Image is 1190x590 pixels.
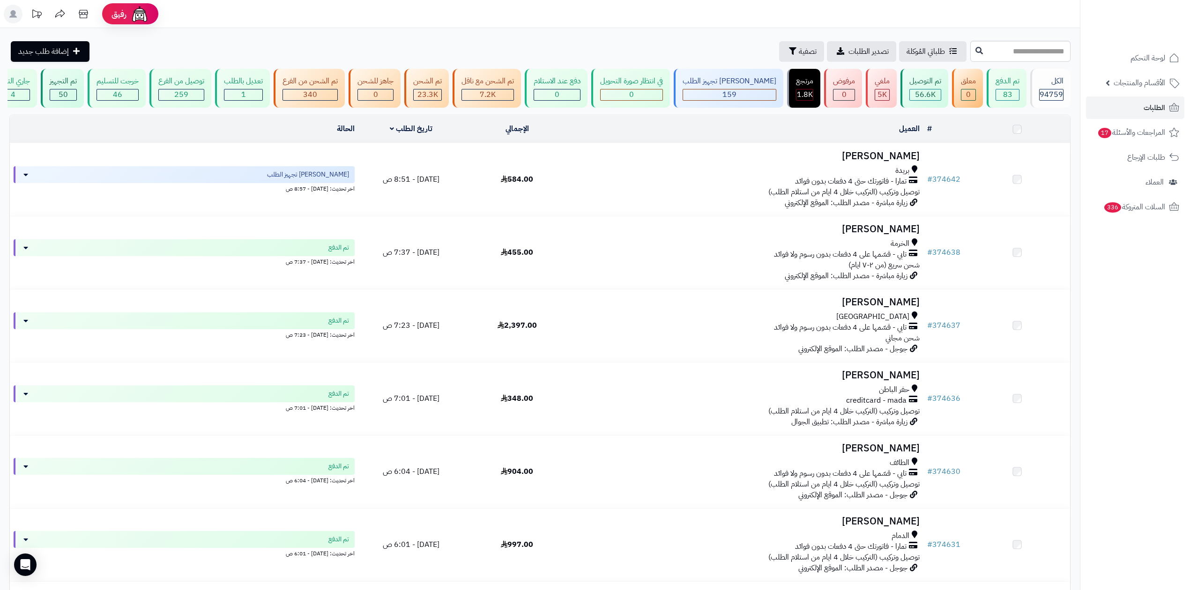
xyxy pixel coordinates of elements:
[879,384,909,395] span: حفر الباطن
[158,76,204,87] div: توصيل من الفرع
[774,468,907,479] span: تابي - قسّمها على 4 دفعات بدون رسوم ولا فوائد
[927,320,960,331] a: #374637
[574,297,920,308] h3: [PERSON_NAME]
[1130,52,1165,65] span: لوحة التحكم
[848,46,889,57] span: تصدير الطلبات
[846,395,907,406] span: creditcard - mada
[112,8,126,20] span: رفيق
[927,247,960,258] a: #374638
[574,224,920,235] h3: [PERSON_NAME]
[130,5,149,23] img: ai-face.png
[927,393,932,404] span: #
[328,389,349,398] span: تم الدفع
[303,89,317,100] span: 340
[1086,96,1184,119] a: الطلبات
[328,316,349,325] span: تم الدفع
[1098,128,1111,138] span: 17
[768,186,920,198] span: توصيل وتركيب (التركيب خلال 4 ايام من استلام الطلب)
[11,89,15,100] span: 4
[148,69,213,108] a: توصيل من الفرع 259
[18,46,69,57] span: إضافة طلب جديد
[909,76,941,87] div: تم التوصيل
[555,89,559,100] span: 0
[927,393,960,404] a: #374636
[383,320,439,331] span: [DATE] - 7:23 ص
[1039,76,1064,87] div: الكل
[373,89,378,100] span: 0
[768,479,920,490] span: توصيل وتركيب (التركيب خلال 4 ايام من استلام الطلب)
[961,89,975,100] div: 0
[799,46,817,57] span: تصفية
[798,343,907,354] span: جوجل - مصدر الطلب: الموقع الإلكتروني
[890,457,909,468] span: الطائف
[895,165,909,176] span: بريدة
[14,256,355,266] div: اخر تحديث: [DATE] - 7:37 ص
[417,89,438,100] span: 23.3K
[1103,200,1165,214] span: السلات المتروكة
[414,89,441,100] div: 23258
[534,89,580,100] div: 0
[950,69,985,108] a: معلق 0
[213,69,272,108] a: تعديل بالطلب 1
[501,247,533,258] span: 455.00
[797,89,813,100] span: 1.8K
[283,89,337,100] div: 340
[383,466,439,477] span: [DATE] - 6:04 ص
[1003,89,1012,100] span: 83
[1104,202,1121,213] span: 336
[14,183,355,193] div: اخر تحديث: [DATE] - 8:57 ص
[461,76,514,87] div: تم الشحن مع ناقل
[629,89,634,100] span: 0
[899,69,950,108] a: تم التوصيل 56.6K
[927,174,960,185] a: #374642
[328,535,349,544] span: تم الدفع
[283,76,338,87] div: تم الشحن من الفرع
[927,247,932,258] span: #
[836,311,909,322] span: [GEOGRAPHIC_DATA]
[59,89,68,100] span: 50
[910,89,941,100] div: 56558
[14,329,355,339] div: اخر تحديث: [DATE] - 7:23 ص
[14,402,355,412] div: اخر تحديث: [DATE] - 7:01 ص
[347,69,402,108] a: جاهز للشحن 0
[14,553,37,576] div: Open Intercom Messenger
[413,76,442,87] div: تم الشحن
[328,462,349,471] span: تم الدفع
[822,69,864,108] a: مرفوض 0
[774,322,907,333] span: تابي - قسّمها على 4 دفعات بدون رسوم ولا فوائد
[672,69,785,108] a: [PERSON_NAME] تجهيز الطلب 159
[796,89,813,100] div: 1809
[795,541,907,552] span: تمارا - فاتورتك حتى 4 دفعات بدون فوائد
[796,76,813,87] div: مرتجع
[927,320,932,331] span: #
[907,46,945,57] span: طلباتي المُوكلة
[833,76,855,87] div: مرفوض
[501,174,533,185] span: 584.00
[1028,69,1072,108] a: الكل94759
[899,123,920,134] a: العميل
[97,76,139,87] div: خرجت للتسليم
[996,76,1019,87] div: تم الدفع
[574,443,920,454] h3: [PERSON_NAME]
[390,123,432,134] a: تاريخ الطلب
[833,89,855,100] div: 0
[1086,196,1184,218] a: السلات المتروكة336
[11,41,89,62] a: إضافة طلب جديد
[358,89,393,100] div: 0
[523,69,589,108] a: دفع عند الاستلام 0
[574,151,920,162] h3: [PERSON_NAME]
[1145,176,1164,189] span: العملاء
[97,89,138,100] div: 46
[768,552,920,563] span: توصيل وتركيب (التركيب خلال 4 ايام من استلام الطلب)
[798,489,907,501] span: جوجل - مصدر الطلب: الموقع الإلكتروني
[480,89,496,100] span: 7.2K
[25,5,48,26] a: تحديثات المنصة
[498,320,537,331] span: 2,397.00
[1097,126,1165,139] span: المراجعات والأسئلة
[927,174,932,185] span: #
[402,69,451,108] a: تم الشحن 23.3K
[774,249,907,260] span: تابي - قسّمها على 4 دفعات بدون رسوم ولا فوائد
[875,76,890,87] div: ملغي
[39,69,86,108] a: تم التجهيز 50
[462,89,513,100] div: 7223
